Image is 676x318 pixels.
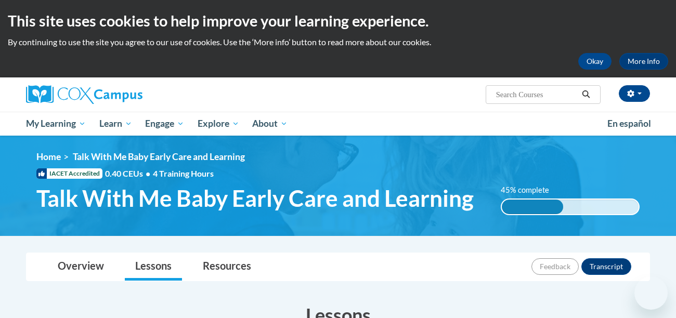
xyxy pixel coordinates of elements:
button: Okay [578,53,612,70]
a: About [246,112,295,136]
a: Resources [192,253,262,281]
span: En español [607,118,651,129]
a: Home [36,151,61,162]
span: My Learning [26,117,86,130]
a: Engage [138,112,191,136]
p: By continuing to use the site you agree to our use of cookies. Use the ‘More info’ button to read... [8,36,668,48]
a: En español [601,113,658,135]
button: Feedback [531,258,579,275]
a: Overview [47,253,114,281]
span: 4 Training Hours [153,168,214,178]
span: Engage [145,117,184,130]
span: Explore [198,117,239,130]
label: 45% complete [501,184,561,196]
div: 45% complete [502,200,564,214]
h2: This site uses cookies to help improve your learning experience. [8,10,668,31]
a: My Learning [19,112,93,136]
iframe: Button to launch messaging window [634,276,668,310]
a: Cox Campus [26,85,224,104]
a: Explore [191,112,246,136]
span: About [252,117,288,130]
input: Search Courses [495,88,578,101]
span: Talk With Me Baby Early Care and Learning [36,184,474,212]
a: Learn [93,112,139,136]
span: • [146,168,150,178]
a: Lessons [125,253,182,281]
span: Talk With Me Baby Early Care and Learning [73,151,245,162]
span: IACET Accredited [36,168,102,179]
button: Search [578,88,594,101]
button: Transcript [581,258,631,275]
span: Learn [99,117,132,130]
a: More Info [619,53,668,70]
div: Main menu [10,112,666,136]
span: 0.40 CEUs [105,168,153,179]
img: Cox Campus [26,85,142,104]
button: Account Settings [619,85,650,102]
